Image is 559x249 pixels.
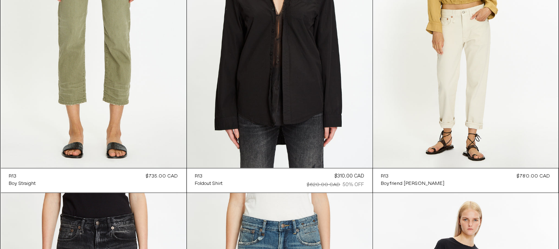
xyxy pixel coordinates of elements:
[517,173,550,180] div: $780.00 CAD
[146,173,178,180] div: $735.00 CAD
[381,173,445,180] a: R13
[9,173,17,180] div: R13
[195,173,203,180] div: R13
[381,180,445,187] a: Boyfriend [PERSON_NAME]
[335,173,364,180] div: $310.00 CAD
[195,180,223,187] a: Foldout Shirt
[343,181,364,189] div: 50% OFF
[9,180,36,187] a: Boy Straight
[195,173,223,180] a: R13
[307,181,340,189] div: $620.00 CAD
[381,173,389,180] div: R13
[9,173,36,180] a: R13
